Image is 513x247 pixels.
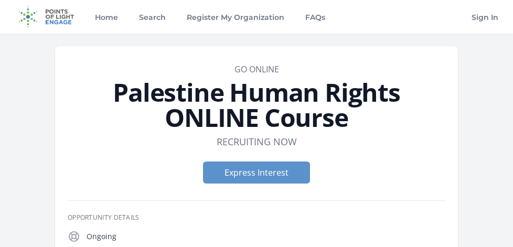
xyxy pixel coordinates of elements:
dd: Recruiting now [217,134,297,149]
a: Go Online [234,63,279,75]
h3: Opportunity Details [68,213,445,222]
h1: Palestine Human Rights ONLINE Course [68,80,445,130]
button: Express Interest [203,162,310,184]
p: Ongoing [87,231,445,242]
